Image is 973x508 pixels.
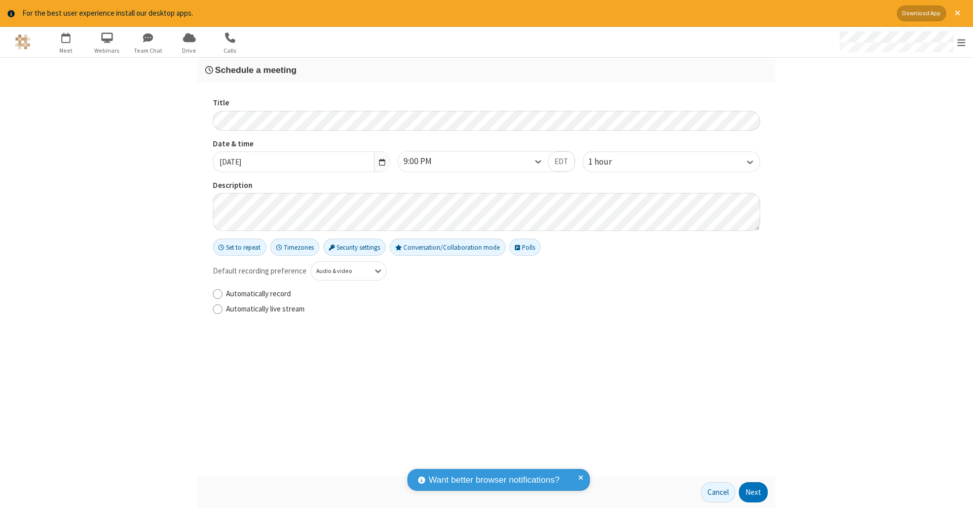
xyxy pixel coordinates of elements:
[22,8,889,19] div: For the best user experience install our desktop apps.
[548,151,575,172] button: EDT
[897,6,946,21] button: Download App
[950,6,965,21] button: Close alert
[429,474,559,487] span: Want better browser notifications?
[588,155,629,169] div: 1 hour
[323,239,386,256] button: Security settings
[47,46,85,55] span: Meet
[4,27,42,57] button: Logo
[213,180,760,191] label: Description
[213,239,267,256] button: Set to repeat
[211,46,249,55] span: Calls
[213,97,760,109] label: Title
[129,46,167,55] span: Team Chat
[226,288,760,300] label: Automatically record
[830,27,973,57] div: Open menu
[270,239,319,256] button: Timezones
[170,46,208,55] span: Drive
[226,303,760,315] label: Automatically live stream
[403,155,449,168] div: 9:00 PM
[316,267,364,276] div: Audio & video
[739,482,768,502] button: Next
[88,46,126,55] span: Webinars
[213,138,390,150] label: Date & time
[390,239,506,256] button: Conversation/Collaboration mode
[15,34,30,50] img: QA Selenium DO NOT DELETE OR CHANGE
[213,265,307,277] span: Default recording preference
[215,65,296,75] span: Schedule a meeting
[701,482,735,502] button: Cancel
[509,239,541,256] button: Polls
